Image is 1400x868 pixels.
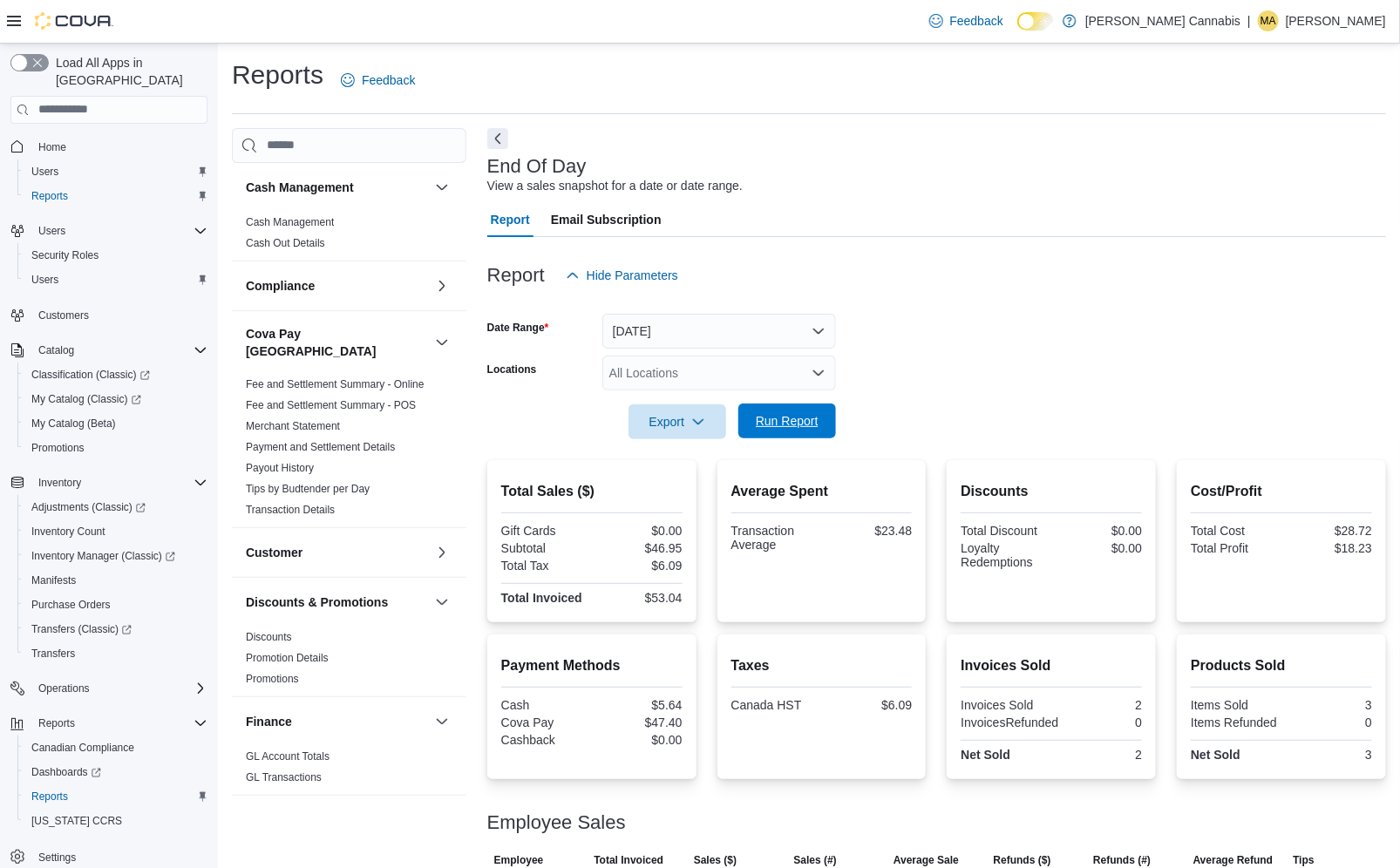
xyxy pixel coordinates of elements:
h2: Average Spent [731,481,913,502]
span: Operations [38,682,90,695]
a: Classification (Classic) [24,364,157,385]
span: My Catalog (Classic) [31,392,141,406]
button: Discounts & Promotions [432,592,452,613]
span: Fee and Settlement Summary - Online [246,377,425,391]
a: My Catalog (Beta) [24,413,123,434]
button: Customer [246,544,428,561]
span: Users [31,220,207,241]
button: Users [17,159,214,184]
span: Home [38,140,66,154]
p: [PERSON_NAME] Cannabis [1085,10,1240,31]
a: Promotions [24,437,92,458]
span: Cash Management [246,215,334,229]
span: Dashboards [24,762,207,783]
a: Promotions [246,673,299,685]
span: Transfers (Classic) [31,622,132,636]
button: Operations [3,676,214,701]
button: Inventory Count [17,519,214,544]
span: Reports [24,186,207,207]
a: GL Account Totals [246,750,330,763]
span: My Catalog (Classic) [24,389,207,410]
span: Security Roles [31,248,99,262]
div: Loyalty Redemptions [961,541,1048,569]
a: Adjustments (Classic) [17,495,214,519]
button: Inventory [246,811,428,829]
h3: End Of Day [487,156,587,177]
span: Reports [24,786,207,807]
span: Promotions [24,437,207,458]
button: Transfers [17,641,214,666]
button: My Catalog (Beta) [17,411,214,436]
a: Settings [31,847,83,868]
a: Adjustments (Classic) [24,497,153,518]
span: Transfers (Classic) [24,619,207,640]
span: Manifests [31,573,76,587]
img: Cova [35,12,113,30]
a: Cash Out Details [246,237,325,249]
span: Reports [31,189,68,203]
div: Gift Cards [501,524,588,538]
span: Catalog [38,343,74,357]
button: [DATE] [602,314,836,349]
div: Total Cost [1191,524,1278,538]
span: Average Sale [894,853,959,867]
span: Transfers [24,643,207,664]
button: Discounts & Promotions [246,593,428,611]
div: Transaction Average [731,524,819,552]
div: 3 [1285,748,1372,762]
span: Purchase Orders [24,594,207,615]
a: Dashboards [17,760,214,784]
h3: Discounts & Promotions [246,593,388,611]
span: Adjustments (Classic) [24,497,207,518]
div: Items Sold [1191,698,1278,712]
a: Transfers (Classic) [17,617,214,641]
span: Hide Parameters [587,267,678,284]
div: Discounts & Promotions [232,627,466,696]
div: $0.00 [595,524,683,538]
button: Cash Management [432,177,452,198]
div: 0 [1065,715,1142,729]
label: Locations [487,363,537,376]
div: $47.40 [595,715,683,729]
a: Feedback [334,63,422,98]
span: Merchant Statement [246,419,340,433]
span: Inventory Count [24,521,207,542]
span: Fee and Settlement Summary - POS [246,398,416,412]
a: Customers [31,305,96,326]
span: Purchase Orders [31,598,111,612]
a: Discounts [246,631,292,643]
a: Transfers (Classic) [24,619,139,640]
span: Customers [31,304,207,326]
a: Promotion Details [246,652,329,664]
button: Cash Management [246,179,428,196]
span: Report [491,202,530,237]
div: $23.48 [825,524,912,538]
div: $0.00 [595,733,683,747]
div: $5.64 [595,698,683,712]
div: Items Refunded [1191,715,1278,729]
span: Feedback [950,12,1003,30]
div: Total Discount [961,524,1048,538]
h2: Total Sales ($) [501,481,683,502]
input: Dark Mode [1017,12,1054,31]
div: Subtotal [501,541,588,555]
span: Average Refund [1193,853,1274,867]
span: Users [31,165,58,179]
button: Export [629,404,726,439]
button: [US_STATE] CCRS [17,809,214,833]
span: Sales (#) [794,853,837,867]
div: Cash [501,698,588,712]
span: Users [24,161,207,182]
div: InvoicesRefunded [961,715,1058,729]
a: Fee and Settlement Summary - Online [246,378,425,390]
span: Washington CCRS [24,810,207,831]
span: My Catalog (Beta) [24,413,207,434]
a: Merchant Statement [246,420,340,432]
span: Home [31,136,207,158]
span: Inventory Count [31,525,105,539]
span: MA [1261,10,1276,31]
h2: Payment Methods [501,655,683,676]
strong: Net Sold [1191,748,1240,762]
div: Cova Pay [GEOGRAPHIC_DATA] [232,374,466,527]
span: Reports [31,713,207,734]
